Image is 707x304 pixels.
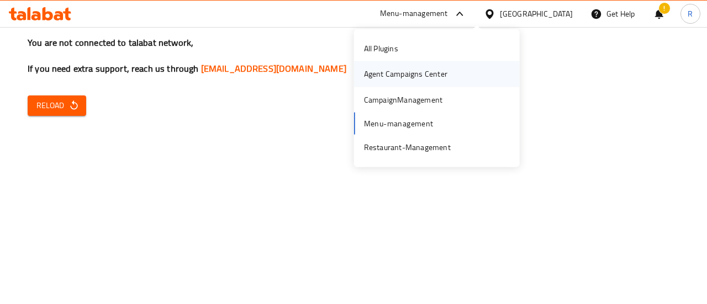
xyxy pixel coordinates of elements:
[364,68,447,80] div: Agent Campaigns Center
[28,95,86,116] button: Reload
[36,99,77,113] span: Reload
[201,60,346,77] a: [EMAIL_ADDRESS][DOMAIN_NAME]
[500,8,573,20] div: [GEOGRAPHIC_DATA]
[688,8,693,20] span: R
[380,7,448,20] div: Menu-management
[364,93,443,105] div: CampaignManagement
[364,42,398,55] div: All Plugins
[28,36,679,75] h3: You are not connected to talabat network, If you need extra support, reach us through
[364,141,451,153] div: Restaurant-Management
